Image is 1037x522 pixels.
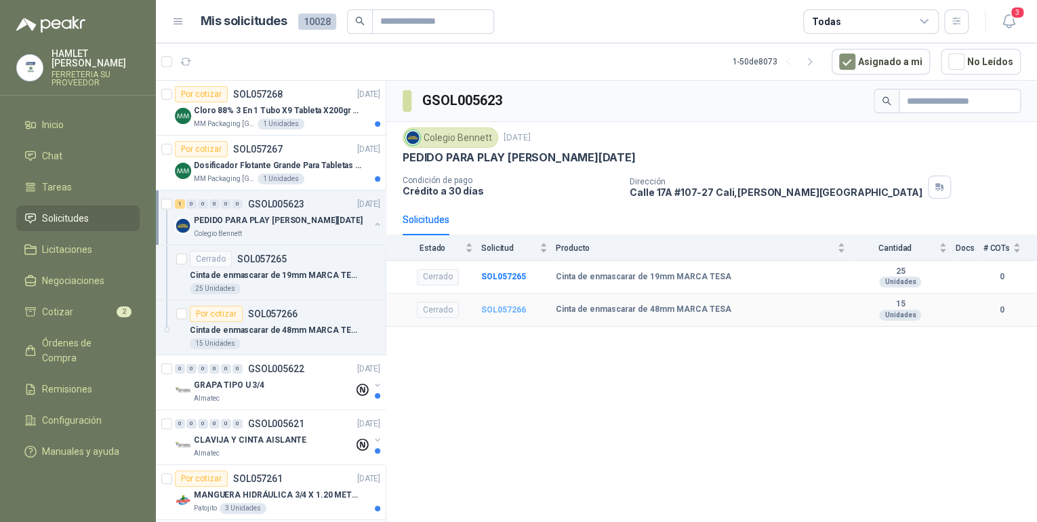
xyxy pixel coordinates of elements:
[1010,6,1025,19] span: 3
[198,419,208,428] div: 0
[630,177,922,186] p: Dirección
[221,199,231,209] div: 0
[175,141,228,157] div: Por cotizar
[556,272,731,283] b: Cinta de enmascarar de 19mm MARCA TESA
[42,180,72,195] span: Tareas
[175,218,191,234] img: Company Logo
[194,104,363,117] p: Cloro 88% 3 En 1 Tubo X9 Tableta X200gr Oxycl
[190,251,232,267] div: Cerrado
[42,273,104,288] span: Negociaciones
[386,235,481,260] th: Estado
[190,306,243,322] div: Por cotizar
[42,336,127,365] span: Órdenes de Compra
[556,304,731,315] b: Cinta de enmascarar de 48mm MARCA TESA
[556,235,853,260] th: Producto
[812,14,840,29] div: Todas
[175,470,228,487] div: Por cotizar
[983,304,1021,317] b: 0
[403,150,636,165] p: PEDIDO PARA PLAY [PERSON_NAME][DATE]
[258,174,304,184] div: 1 Unidades
[403,243,462,253] span: Estado
[190,324,359,337] p: Cinta de enmascarar de 48mm MARCA TESA
[882,96,891,106] span: search
[983,235,1037,260] th: # COTs
[42,304,73,319] span: Cotizar
[481,243,537,253] span: Solicitud
[403,212,449,227] div: Solicitudes
[237,254,287,264] p: SOL057265
[357,363,380,376] p: [DATE]
[879,310,921,321] div: Unidades
[879,277,921,287] div: Unidades
[221,364,231,374] div: 0
[209,419,220,428] div: 0
[156,81,386,136] a: Por cotizarSOL057268[DATE] Company LogoCloro 88% 3 En 1 Tubo X9 Tableta X200gr OxyclMM Packaging ...
[201,12,287,31] h1: Mis solicitudes
[955,235,983,260] th: Docs
[42,382,92,397] span: Remisiones
[248,309,298,319] p: SOL057266
[853,243,936,253] span: Cantidad
[233,474,283,483] p: SOL057261
[16,205,140,231] a: Solicitudes
[190,338,241,349] div: 15 Unidades
[190,269,359,282] p: Cinta de enmascarar de 19mm MARCA TESA
[357,198,380,211] p: [DATE]
[481,272,526,281] a: SOL057265
[175,196,383,239] a: 1 0 0 0 0 0 GSOL005623[DATE] Company LogoPEDIDO PARA PLAY [PERSON_NAME][DATE]Colegio Bennett
[357,88,380,101] p: [DATE]
[194,434,306,447] p: CLAVIJA Y CINTA AISLANTE
[194,393,220,404] p: Almatec
[403,176,619,185] p: Condición de pago
[209,364,220,374] div: 0
[194,379,264,392] p: GRAPA TIPO U 3/4
[16,330,140,371] a: Órdenes de Compra
[194,119,255,129] p: MM Packaging [GEOGRAPHIC_DATA]
[16,299,140,325] a: Cotizar2
[556,243,834,253] span: Producto
[117,306,131,317] span: 2
[220,503,266,514] div: 3 Unidades
[52,71,140,87] p: FERRETERIA SU PROVEEDOR
[194,174,255,184] p: MM Packaging [GEOGRAPHIC_DATA]
[175,108,191,124] img: Company Logo
[16,268,140,294] a: Negociaciones
[16,439,140,464] a: Manuales y ayuda
[422,90,504,111] h3: GSOL005623
[175,361,383,404] a: 0 0 0 0 0 0 GSOL005622[DATE] Company LogoGRAPA TIPO U 3/4Almatec
[175,163,191,179] img: Company Logo
[194,489,363,502] p: MANGUERA HIDRÁULICA 3/4 X 1.20 METROS DE LONGITUD HR-HR-ACOPLADA
[221,419,231,428] div: 0
[16,376,140,402] a: Remisiones
[853,266,947,277] b: 25
[194,228,242,239] p: Colegio Bennett
[481,305,526,315] a: SOL057266
[232,199,243,209] div: 0
[194,214,363,227] p: PEDIDO PARA PLAY [PERSON_NAME][DATE]
[175,492,191,508] img: Company Logo
[52,49,140,68] p: HAMLET [PERSON_NAME]
[233,144,283,154] p: SOL057267
[232,419,243,428] div: 0
[832,49,930,75] button: Asignado a mi
[194,448,220,459] p: Almatec
[733,51,821,73] div: 1 - 50 de 8073
[248,199,304,209] p: GSOL005623
[175,416,383,459] a: 0 0 0 0 0 0 GSOL005621[DATE] Company LogoCLAVIJA Y CINTA AISLANTEAlmatec
[17,55,43,81] img: Company Logo
[175,382,191,399] img: Company Logo
[156,136,386,190] a: Por cotizarSOL057267[DATE] Company LogoDosificador Flotante Grande Para Tabletas De Cloro Humbold...
[248,419,304,428] p: GSOL005621
[630,186,922,198] p: Calle 17A #107-27 Cali , [PERSON_NAME][GEOGRAPHIC_DATA]
[175,419,185,428] div: 0
[42,444,119,459] span: Manuales y ayuda
[853,235,955,260] th: Cantidad
[186,419,197,428] div: 0
[186,199,197,209] div: 0
[233,89,283,99] p: SOL057268
[417,269,459,285] div: Cerrado
[156,465,386,520] a: Por cotizarSOL057261[DATE] Company LogoMANGUERA HIDRÁULICA 3/4 X 1.20 METROS DE LONGITUD HR-HR-AC...
[248,364,304,374] p: GSOL005622
[42,148,62,163] span: Chat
